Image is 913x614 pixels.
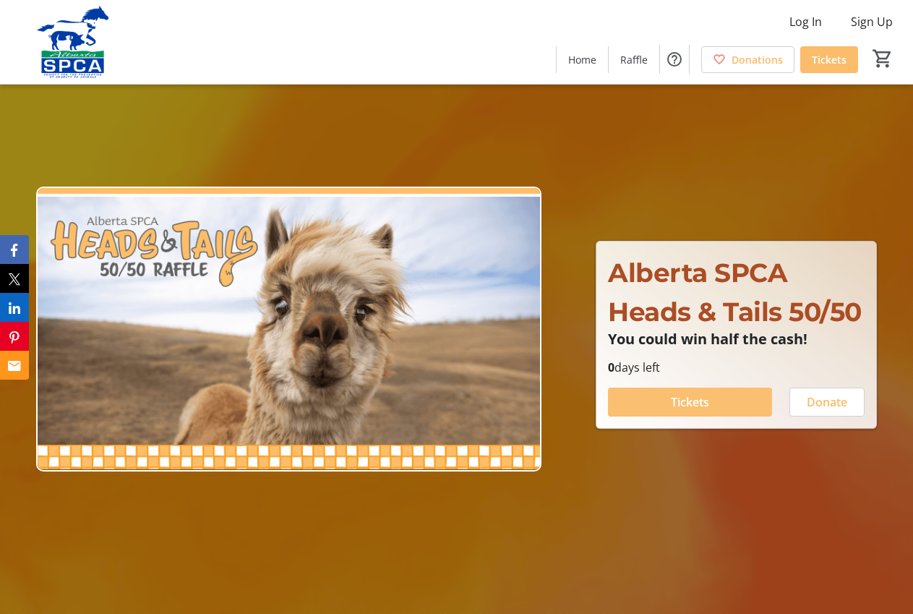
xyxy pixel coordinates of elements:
[557,46,608,73] a: Home
[608,359,865,376] p: days left
[36,187,541,471] img: Campaign CTA Media Photo
[789,388,865,417] button: Donate
[608,296,862,328] span: Heads & Tails 50/50
[732,52,783,67] span: Donations
[671,393,709,411] span: Tickets
[620,52,648,67] span: Raffle
[608,257,787,289] span: Alberta SPCA
[778,10,833,33] button: Log In
[870,46,896,72] button: Cart
[609,46,659,73] a: Raffle
[789,13,822,30] span: Log In
[839,10,904,33] button: Sign Up
[800,46,858,73] a: Tickets
[812,52,846,67] span: Tickets
[568,52,596,67] span: Home
[608,331,865,347] p: You could win half the cash!
[660,45,689,74] button: Help
[851,13,893,30] span: Sign Up
[608,388,772,417] button: Tickets
[9,6,137,78] img: Alberta SPCA's Logo
[608,359,614,375] span: 0
[807,393,847,411] span: Donate
[701,46,794,73] a: Donations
